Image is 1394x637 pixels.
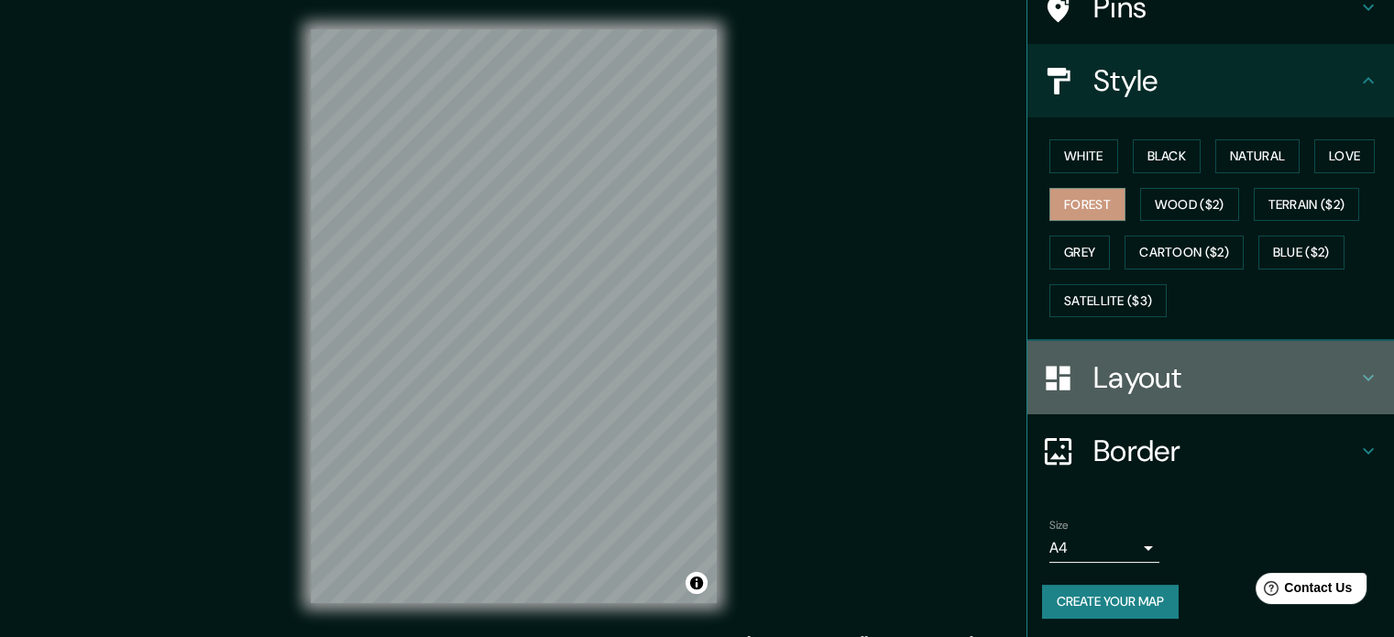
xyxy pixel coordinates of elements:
[1215,139,1300,173] button: Natural
[1049,139,1118,173] button: White
[1258,236,1345,269] button: Blue ($2)
[1093,359,1357,396] h4: Layout
[686,572,708,594] button: Toggle attribution
[1049,533,1159,563] div: A4
[1140,188,1239,222] button: Wood ($2)
[1231,566,1374,617] iframe: Help widget launcher
[1133,139,1202,173] button: Black
[1093,62,1357,99] h4: Style
[1254,188,1360,222] button: Terrain ($2)
[1049,284,1167,318] button: Satellite ($3)
[1049,236,1110,269] button: Grey
[1042,585,1179,619] button: Create your map
[311,29,717,603] canvas: Map
[1125,236,1244,269] button: Cartoon ($2)
[1027,341,1394,414] div: Layout
[1027,414,1394,488] div: Border
[1049,188,1125,222] button: Forest
[1314,139,1375,173] button: Love
[1093,433,1357,469] h4: Border
[1049,518,1069,533] label: Size
[1027,44,1394,117] div: Style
